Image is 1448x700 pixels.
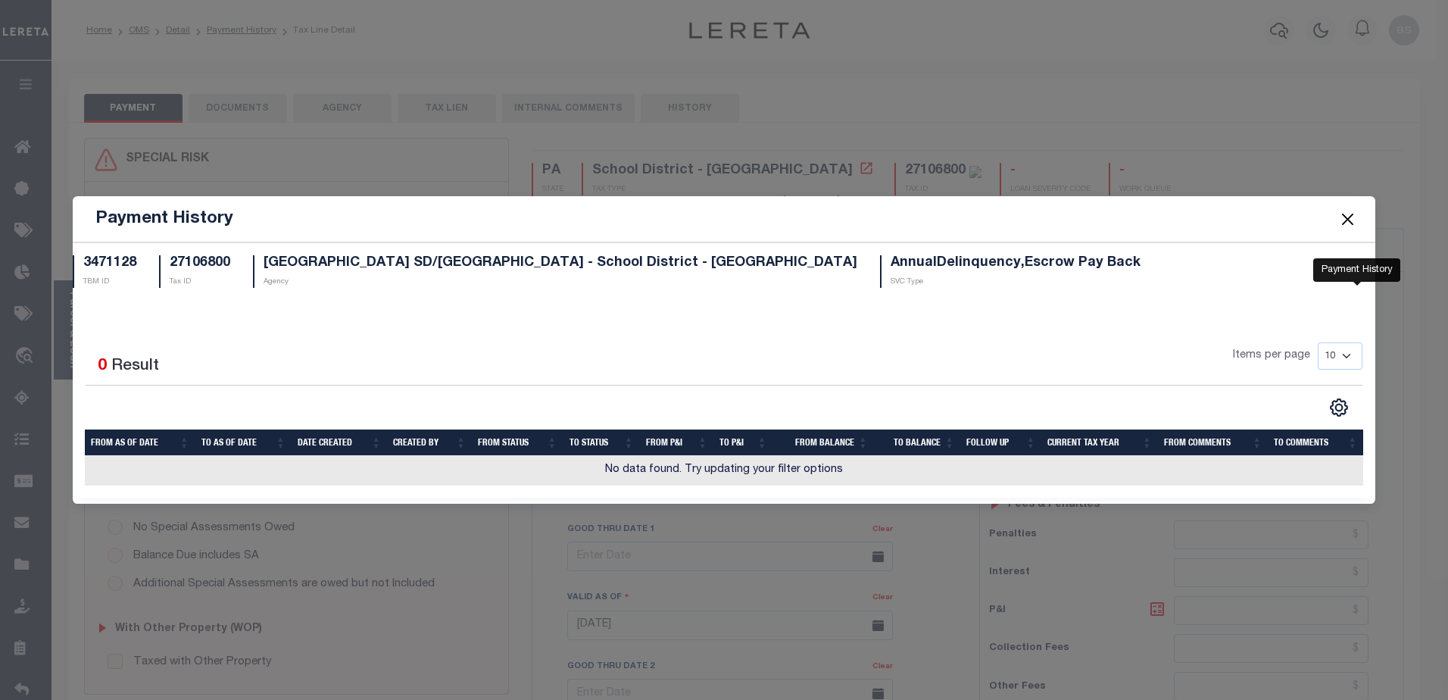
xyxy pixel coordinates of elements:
[1313,258,1400,283] div: Payment History
[98,358,107,374] span: 0
[264,277,857,288] p: Agency
[85,456,1364,486] td: No data found. Try updating your filter options
[1041,430,1158,456] th: Current Tax Year: activate to sort column ascending
[640,430,714,456] th: From P&I: activate to sort column ascending
[1337,209,1357,229] button: Close
[713,430,773,456] th: To P&I: activate to sort column ascending
[1233,348,1310,364] span: Items per page
[85,430,195,456] th: From As of Date: activate to sort column ascending
[292,430,387,456] th: Date Created: activate to sort column ascending
[170,277,230,288] p: Tax ID
[387,430,472,456] th: Created By: activate to sort column ascending
[111,355,159,379] label: Result
[1158,430,1268,456] th: From Comments: activate to sort column ascending
[874,430,960,456] th: To Balance: activate to sort column ascending
[83,277,136,288] p: TBM ID
[195,430,292,456] th: To As of Date: activate to sort column ascending
[472,430,563,456] th: From Status: activate to sort column ascending
[891,255,1141,272] h5: AnnualDelinquency,Escrow Pay Back
[170,255,230,272] h5: 27106800
[83,255,136,272] h5: 3471128
[1268,430,1363,456] th: To Comments: activate to sort column ascending
[773,430,874,456] th: From Balance: activate to sort column ascending
[960,430,1041,456] th: Follow Up: activate to sort column ascending
[891,277,1141,288] p: SVC Type
[95,208,233,230] h5: Payment History
[563,430,640,456] th: To Status: activate to sort column ascending
[264,256,857,270] span: [GEOGRAPHIC_DATA] SD/[GEOGRAPHIC_DATA] - School District - [GEOGRAPHIC_DATA]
